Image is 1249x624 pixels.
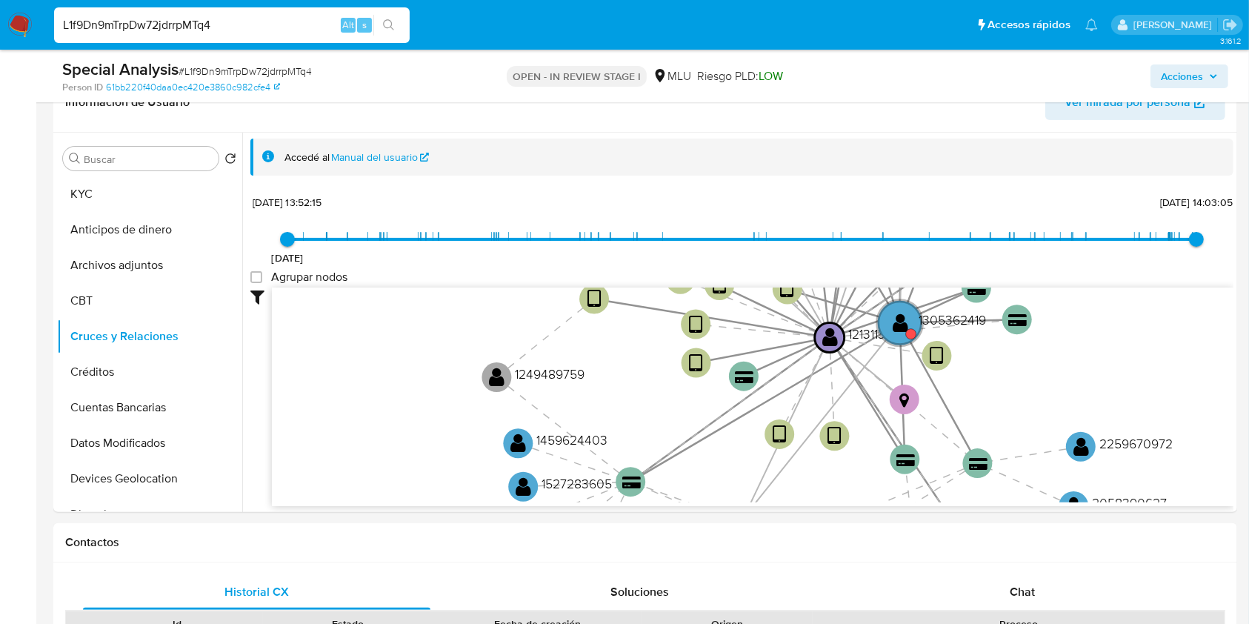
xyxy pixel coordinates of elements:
[697,68,783,84] span: Riesgo PLD:
[673,268,687,290] text: 
[69,153,81,165] button: Buscar
[759,67,783,84] span: LOW
[689,352,703,374] text: 
[224,153,236,169] button: Volver al orden por defecto
[1073,436,1089,457] text: 
[106,81,280,94] a: 61bb220f40daa0ec420e3860c982cfe4
[930,345,944,367] text: 
[62,81,103,94] b: Person ID
[332,150,430,165] a: Manual del usuario
[373,15,404,36] button: search-icon
[84,153,213,166] input: Buscar
[507,66,647,87] p: OPEN - IN REVIEW STAGE I
[1161,64,1203,88] span: Acciones
[272,250,304,265] span: [DATE]
[57,283,242,319] button: CBT
[54,16,410,35] input: Buscar usuario o caso...
[1150,64,1228,88] button: Acciones
[653,68,691,84] div: MLU
[536,431,607,449] text: 1459624403
[899,392,909,408] text: 
[516,475,531,497] text: 
[848,325,907,343] text: 1213113449
[57,176,242,212] button: KYC
[515,365,584,383] text: 1249489759
[57,425,242,461] button: Datos Modificados
[780,279,794,300] text: 
[57,248,242,283] button: Archivos adjuntos
[57,461,242,497] button: Devices Geolocation
[57,354,242,390] button: Créditos
[65,535,1225,550] h1: Contactos
[1085,19,1098,31] a: Notificaciones
[896,454,915,468] text: 
[542,474,612,492] text: 1527283605
[622,476,641,490] text: 
[342,18,354,32] span: Alt
[1160,195,1233,210] span: [DATE] 14:03:05
[773,424,787,445] text: 
[510,432,526,454] text: 
[968,282,987,296] text: 
[489,366,504,388] text: 
[224,583,289,600] span: Historial CX
[57,319,242,354] button: Cruces y Relaciones
[1222,17,1238,33] a: Salir
[1010,583,1035,600] span: Chat
[284,150,330,165] span: Accedé al
[610,583,669,600] span: Soluciones
[65,95,190,110] h1: Información de Usuario
[179,64,312,79] span: # L1f9Dn9mTrpDw72jdrrpMTq4
[271,270,347,285] span: Agrupar nodos
[1099,434,1173,453] text: 2259670972
[362,18,367,32] span: s
[822,326,838,348] text: 
[57,212,242,248] button: Anticipos de dinero
[735,370,753,384] text: 
[987,17,1070,33] span: Accesos rápidos
[57,390,242,425] button: Cuentas Bancarias
[250,271,262,283] input: Agrupar nodos
[1092,494,1167,512] text: 2058390627
[969,457,987,471] text: 
[827,425,842,447] text: 
[1133,18,1217,32] p: ximena.felix@mercadolibre.com
[1066,495,1082,517] text: 
[689,313,703,335] text: 
[893,311,908,333] text: 
[253,195,322,210] span: [DATE] 13:52:15
[62,57,179,81] b: Special Analysis
[587,288,602,310] text: 
[1220,35,1242,47] span: 3.161.2
[57,497,242,532] button: Direcciones
[919,310,986,328] text: 1305362419
[1008,313,1027,328] text: 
